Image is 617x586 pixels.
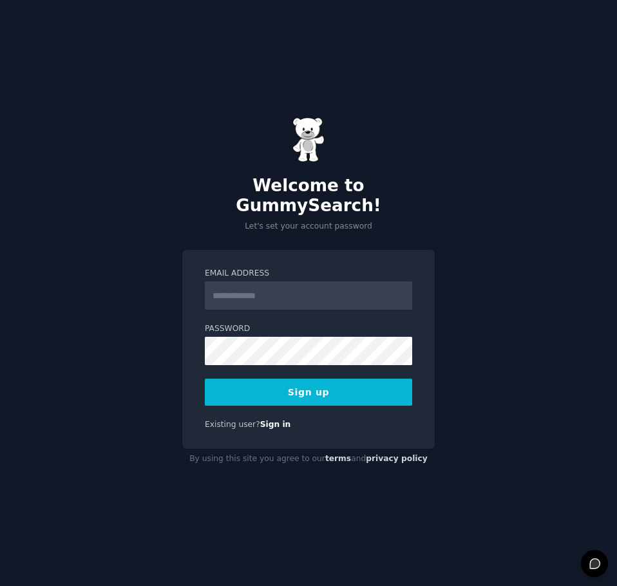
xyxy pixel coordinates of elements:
[182,221,435,232] p: Let's set your account password
[292,117,325,162] img: Gummy Bear
[205,268,412,279] label: Email Address
[205,420,260,429] span: Existing user?
[366,454,428,463] a: privacy policy
[325,454,351,463] a: terms
[205,323,412,335] label: Password
[260,420,291,429] a: Sign in
[205,379,412,406] button: Sign up
[182,449,435,469] div: By using this site you agree to our and
[182,176,435,216] h2: Welcome to GummySearch!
